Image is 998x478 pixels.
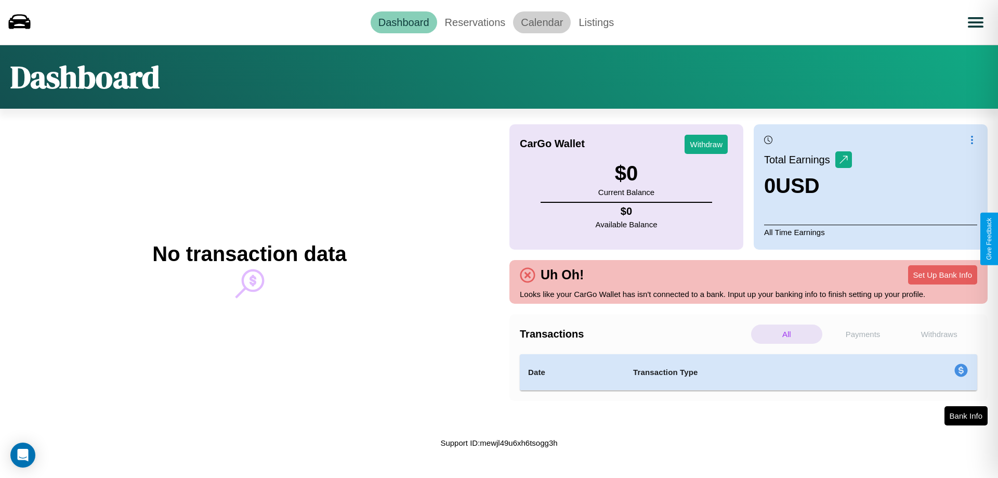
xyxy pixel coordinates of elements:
h2: No transaction data [152,242,346,266]
h3: 0 USD [764,174,852,198]
p: Available Balance [596,217,658,231]
button: Set Up Bank Info [908,265,977,285]
p: Current Balance [598,185,654,199]
h4: Uh Oh! [535,267,589,282]
h4: $ 0 [596,205,658,217]
h4: CarGo Wallet [520,138,585,150]
a: Dashboard [371,11,437,33]
p: All Time Earnings [764,225,977,239]
p: Support ID: mewjl49u6xh6tsogg3h [440,436,557,450]
button: Open menu [961,8,990,37]
p: All [751,325,822,344]
h4: Transaction Type [633,366,869,379]
button: Withdraw [685,135,728,154]
p: Withdraws [903,325,975,344]
table: simple table [520,354,977,391]
p: Looks like your CarGo Wallet has isn't connected to a bank. Input up your banking info to finish ... [520,287,977,301]
a: Reservations [437,11,514,33]
p: Payments [828,325,899,344]
h4: Date [528,366,616,379]
div: Open Intercom Messenger [10,443,35,468]
button: Bank Info [944,406,988,425]
h1: Dashboard [10,56,160,98]
h3: $ 0 [598,162,654,185]
div: Give Feedback [986,218,993,260]
p: Total Earnings [764,150,835,169]
h4: Transactions [520,328,748,340]
a: Calendar [513,11,571,33]
a: Listings [571,11,622,33]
